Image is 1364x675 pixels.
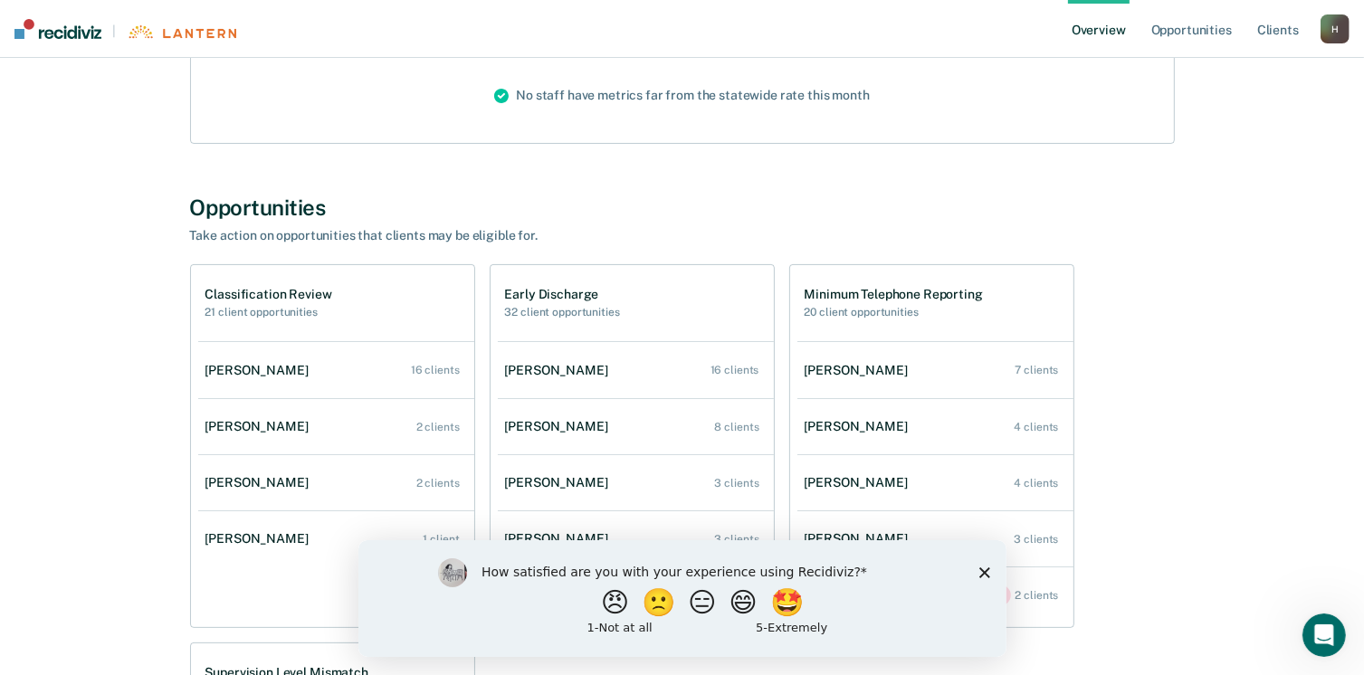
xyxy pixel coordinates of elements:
[805,531,915,547] div: [PERSON_NAME]
[505,475,615,490] div: [PERSON_NAME]
[411,364,460,376] div: 16 clients
[805,306,983,318] h2: 20 client opportunities
[711,364,759,376] div: 16 clients
[198,401,474,452] a: [PERSON_NAME] 2 clients
[805,419,915,434] div: [PERSON_NAME]
[797,513,1073,565] a: [PERSON_NAME] 3 clients
[797,345,1073,396] a: [PERSON_NAME] 7 clients
[190,228,824,243] div: Take action on opportunities that clients may be eligible for.
[416,477,460,490] div: 2 clients
[498,457,774,509] a: [PERSON_NAME] 3 clients
[505,306,620,318] h2: 32 client opportunities
[205,287,332,302] h1: Classification Review
[805,363,915,378] div: [PERSON_NAME]
[14,19,236,39] a: |
[198,457,474,509] a: [PERSON_NAME] 2 clients
[205,363,316,378] div: [PERSON_NAME]
[797,457,1073,509] a: [PERSON_NAME] 4 clients
[498,513,774,565] a: [PERSON_NAME] 3 clients
[205,419,316,434] div: [PERSON_NAME]
[715,477,759,490] div: 3 clients
[198,513,474,565] a: [PERSON_NAME] 1 client
[198,345,474,396] a: [PERSON_NAME] 16 clients
[205,306,332,318] h2: 21 client opportunities
[14,19,101,39] img: Recidiviz
[1015,421,1059,433] div: 4 clients
[498,401,774,452] a: [PERSON_NAME] 8 clients
[715,533,759,546] div: 3 clients
[805,475,915,490] div: [PERSON_NAME]
[1302,613,1346,657] iframe: Intercom live chat
[505,363,615,378] div: [PERSON_NAME]
[715,421,759,433] div: 8 clients
[498,345,774,396] a: [PERSON_NAME] 16 clients
[205,475,316,490] div: [PERSON_NAME]
[127,25,236,39] img: Lantern
[205,531,316,547] div: [PERSON_NAME]
[505,287,620,302] h1: Early Discharge
[1321,14,1350,43] button: H
[1016,589,1059,602] div: 2 clients
[1016,364,1059,376] div: 7 clients
[190,195,1175,221] div: Opportunities
[480,49,884,143] div: No staff have metrics far from the statewide rate this month
[1015,477,1059,490] div: 4 clients
[358,540,1006,657] iframe: Survey by Kim from Recidiviz
[505,531,615,547] div: [PERSON_NAME]
[1015,533,1059,546] div: 3 clients
[505,419,615,434] div: [PERSON_NAME]
[805,287,983,302] h1: Minimum Telephone Reporting
[423,533,459,546] div: 1 client
[797,401,1073,452] a: [PERSON_NAME] 4 clients
[416,421,460,433] div: 2 clients
[101,24,127,39] span: |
